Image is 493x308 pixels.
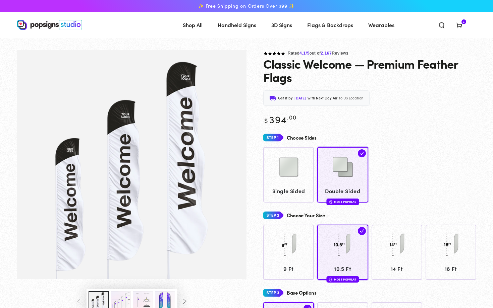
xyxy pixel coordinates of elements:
[264,115,268,125] span: $
[263,287,283,299] img: Step 3
[271,20,292,30] span: 3D Signs
[299,51,306,56] span: 4.1
[358,149,366,157] img: check.svg
[326,199,359,205] div: Most Popular
[302,16,358,34] a: Flags & Backdrops
[326,150,360,184] img: Double Sided
[326,276,359,283] div: Most Popular
[263,112,296,126] bdi: 394
[267,264,311,274] span: 9 Ft
[288,51,348,56] span: Rated out of Reviews
[307,20,353,30] span: Flags & Backdrops
[263,132,283,144] img: Step 1
[17,20,82,30] img: Popsigns Studio
[434,228,468,261] img: 18 Ft
[380,228,414,261] img: 14 Ft
[294,95,306,101] span: [DATE]
[263,147,314,202] a: Single Sided Single Sided
[263,209,283,222] img: Step 2
[463,19,465,24] span: 4
[308,95,337,101] span: with Next Day Air
[213,16,261,34] a: Handheld Signs
[278,95,293,101] span: Get it by
[372,225,422,280] a: 14 Ft 14 Ft
[317,147,368,202] a: Double Sided Double Sided Most Popular
[287,135,317,141] h4: Choose Sides
[178,16,208,34] a: Shop All
[266,16,297,34] a: 3D Signs
[363,16,399,34] a: Wearables
[429,264,473,274] span: 18 Ft
[272,228,306,261] img: 9 Ft
[198,3,295,9] span: ✨ Free Shipping on Orders Over $99 ✨
[321,264,365,274] span: 10.5 Ft
[326,228,360,261] img: 10.5 Ft
[375,264,419,274] span: 14 Ft
[267,186,311,196] span: Single Sided
[317,225,368,280] a: 10.5 Ft 10.5 Ft Most Popular
[433,17,450,32] summary: Search our site
[306,51,310,56] span: /5
[263,57,476,84] h1: Classic Welcome — Premium Feather Flags
[17,50,246,279] img: Classic Welcome — Premium Feather Flags
[183,20,203,30] span: Shop All
[358,227,366,235] img: check.svg
[368,20,394,30] span: Wearables
[329,277,332,282] img: fire.svg
[329,200,332,204] img: fire.svg
[218,20,256,30] span: Handheld Signs
[272,150,306,184] img: Single Sided
[287,213,325,218] h4: Choose Your Size
[321,51,332,56] span: 2,167
[287,290,317,296] h4: Base Options
[287,113,296,121] sup: .00
[339,95,363,101] span: to US Location
[321,186,365,196] span: Double Sided
[263,225,314,280] a: 9 Ft 9 Ft
[426,225,476,280] a: 18 Ft 18 Ft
